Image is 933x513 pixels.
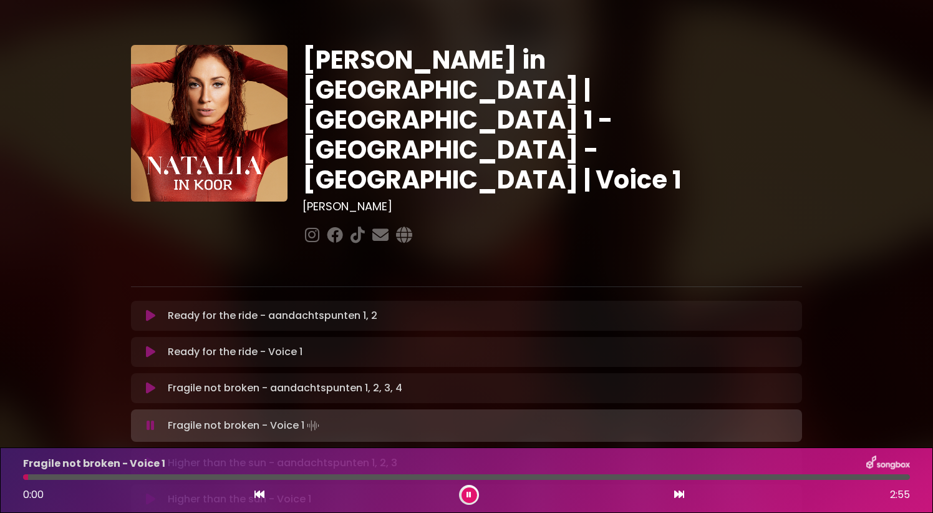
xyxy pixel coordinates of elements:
p: Fragile not broken - aandachtspunten 1, 2, 3, 4 [168,381,402,396]
p: Fragile not broken - Voice 1 [23,456,165,471]
span: 2:55 [890,487,910,502]
img: songbox-logo-white.png [866,456,910,472]
img: YTVS25JmS9CLUqXqkEhs [131,45,288,202]
h1: [PERSON_NAME] in [GEOGRAPHIC_DATA] | [GEOGRAPHIC_DATA] 1 - [GEOGRAPHIC_DATA] - [GEOGRAPHIC_DATA] ... [302,45,802,195]
p: Ready for the ride - aandachtspunten 1, 2 [168,308,377,323]
p: Ready for the ride - Voice 1 [168,344,302,359]
h3: [PERSON_NAME] [302,200,802,213]
p: Fragile not broken - Voice 1 [168,417,322,434]
span: 0:00 [23,487,44,502]
img: waveform4.gif [304,417,322,434]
